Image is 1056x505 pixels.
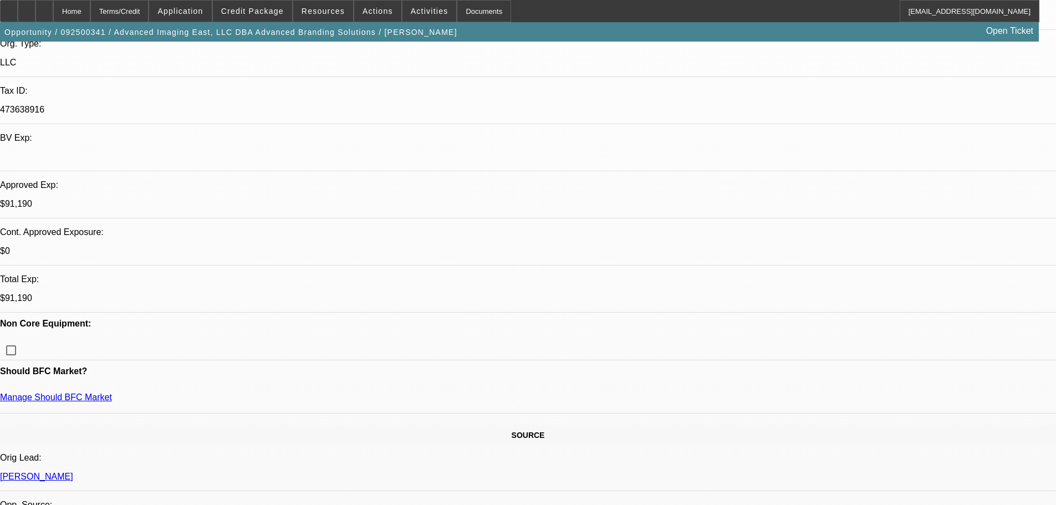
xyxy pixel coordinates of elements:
[293,1,353,22] button: Resources
[213,1,292,22] button: Credit Package
[157,7,203,16] span: Application
[363,7,393,16] span: Actions
[982,22,1038,40] a: Open Ticket
[4,28,457,37] span: Opportunity / 092500341 / Advanced Imaging East, LLC DBA Advanced Branding Solutions / [PERSON_NAME]
[411,7,448,16] span: Activities
[402,1,457,22] button: Activities
[149,1,211,22] button: Application
[221,7,284,16] span: Credit Package
[354,1,401,22] button: Actions
[302,7,345,16] span: Resources
[512,431,545,440] span: SOURCE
